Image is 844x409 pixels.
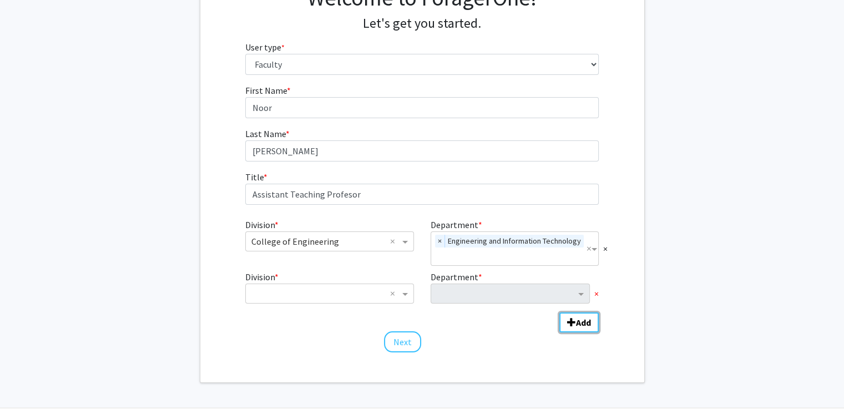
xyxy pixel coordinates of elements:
[576,317,591,328] b: Add
[390,235,400,248] span: Clear all
[245,284,413,304] ng-select: Division
[587,242,592,255] span: Clear all
[245,16,599,32] h4: Let's get you started.
[431,284,590,304] ng-select: Department
[603,242,608,255] span: ×
[431,231,599,266] ng-select: Department
[390,287,400,300] span: Clear all
[384,331,421,352] button: Next
[422,218,607,266] div: Department
[594,287,599,300] span: ×
[422,270,607,304] div: Department
[237,270,422,304] div: Division
[445,235,584,248] span: Engineering and Information Technology
[8,359,47,401] iframe: Chat
[245,128,286,139] span: Last Name
[245,231,413,251] ng-select: Division
[559,312,599,332] button: Add Division/Department
[435,235,445,248] span: ×
[237,218,422,266] div: Division
[245,85,287,96] span: First Name
[245,171,264,183] span: Title
[245,41,285,54] label: User type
